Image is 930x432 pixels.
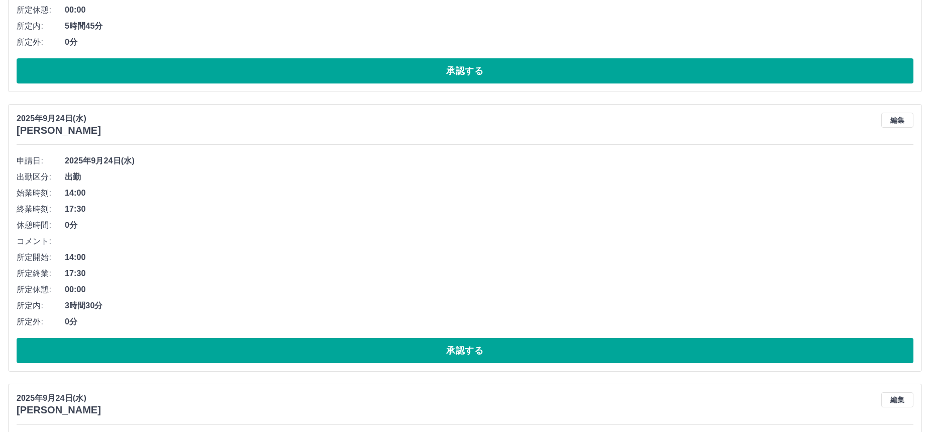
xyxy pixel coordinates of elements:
span: 5時間45分 [65,20,913,32]
span: 所定休憩: [17,4,65,16]
span: 所定内: [17,20,65,32]
span: 00:00 [65,4,913,16]
span: 所定休憩: [17,284,65,296]
span: 0分 [65,36,913,48]
span: コメント: [17,235,65,247]
button: 承認する [17,58,913,83]
button: 承認する [17,338,913,363]
span: 所定外: [17,36,65,48]
h3: [PERSON_NAME] [17,404,101,416]
span: 所定開始: [17,251,65,264]
span: 休憩時間: [17,219,65,231]
p: 2025年9月24日(水) [17,113,101,125]
span: 申請日: [17,155,65,167]
button: 編集 [881,392,913,407]
span: 2025年9月24日(水) [65,155,913,167]
span: 0分 [65,316,913,328]
span: 00:00 [65,284,913,296]
span: 14:00 [65,187,913,199]
span: 所定終業: [17,268,65,280]
span: 3時間30分 [65,300,913,312]
span: 終業時刻: [17,203,65,215]
span: 始業時刻: [17,187,65,199]
span: 所定内: [17,300,65,312]
h3: [PERSON_NAME] [17,125,101,136]
span: 14:00 [65,251,913,264]
span: 17:30 [65,203,913,215]
span: 0分 [65,219,913,231]
span: 出勤 [65,171,913,183]
span: 17:30 [65,268,913,280]
span: 出勤区分: [17,171,65,183]
button: 編集 [881,113,913,128]
span: 所定外: [17,316,65,328]
p: 2025年9月24日(水) [17,392,101,404]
